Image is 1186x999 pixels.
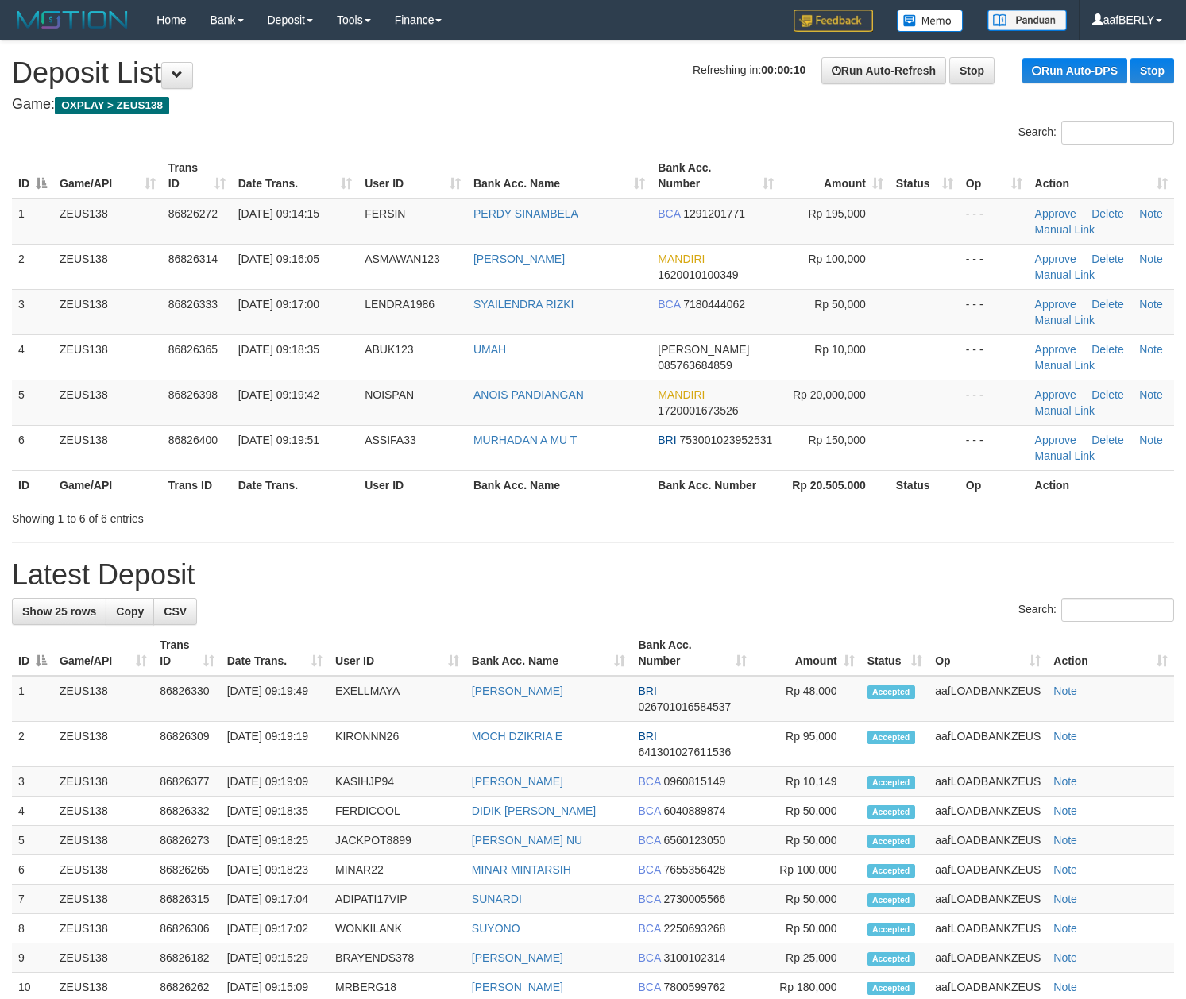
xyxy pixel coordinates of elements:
td: 86826309 [153,722,220,767]
td: 1 [12,199,53,245]
td: 5 [12,380,53,425]
th: Bank Acc. Number [651,470,780,499]
a: Stop [1130,58,1174,83]
td: ZEUS138 [53,767,153,796]
td: Rp 100,000 [753,855,861,885]
td: 86826182 [153,943,220,973]
th: Game/API: activate to sort column ascending [53,153,162,199]
th: Bank Acc. Number: activate to sort column ascending [651,153,780,199]
td: ZEUS138 [53,722,153,767]
span: Copy 6560123050 to clipboard [663,834,725,847]
span: Copy 0960815149 to clipboard [663,775,725,788]
span: ASMAWAN123 [365,253,440,265]
span: Refreshing in: [693,64,805,76]
th: Amount: activate to sort column ascending [780,153,890,199]
a: Approve [1035,388,1076,401]
span: 86826398 [168,388,218,401]
a: Note [1139,434,1163,446]
span: 86826272 [168,207,218,220]
td: aafLOADBANKZEUS [929,855,1047,885]
h4: Game: [12,97,1174,113]
a: Delete [1091,388,1123,401]
span: BCA [638,834,660,847]
span: BCA [638,893,660,905]
td: MINAR22 [329,855,466,885]
th: Date Trans. [232,470,358,499]
span: Accepted [867,864,915,877]
a: [PERSON_NAME] [473,253,565,265]
td: ZEUS138 [53,244,162,289]
td: - - - [960,244,1029,289]
td: 86826377 [153,767,220,796]
a: Stop [949,57,995,84]
a: Note [1139,253,1163,265]
td: 5 [12,826,53,855]
th: Op: activate to sort column ascending [929,631,1047,676]
td: 86826306 [153,914,220,943]
td: ZEUS138 [53,943,153,973]
th: Trans ID: activate to sort column ascending [153,631,220,676]
a: MOCH DZIKRIA E [472,730,562,742]
td: - - - [960,199,1029,245]
td: WONKILANK [329,914,466,943]
a: SUYONO [472,922,520,935]
a: CSV [153,598,197,625]
th: Op: activate to sort column ascending [960,153,1029,199]
span: Accepted [867,685,915,699]
td: ADIPATI17VIP [329,885,466,914]
th: Game/API: activate to sort column ascending [53,631,153,676]
label: Search: [1018,598,1174,622]
td: KASIHJP94 [329,767,466,796]
span: [DATE] 09:19:51 [238,434,319,446]
a: Note [1053,834,1077,847]
img: Feedback.jpg [794,10,873,32]
th: ID: activate to sort column descending [12,631,53,676]
span: Copy [116,605,144,618]
td: ZEUS138 [53,885,153,914]
td: BRAYENDS378 [329,943,466,973]
td: 2 [12,244,53,289]
a: Note [1053,775,1077,788]
span: [DATE] 09:18:35 [238,343,319,356]
span: Copy 1720001673526 to clipboard [658,404,738,417]
span: Rp 20,000,000 [793,388,866,401]
td: aafLOADBANKZEUS [929,885,1047,914]
span: Accepted [867,982,915,995]
td: 2 [12,722,53,767]
a: Note [1053,893,1077,905]
td: 4 [12,334,53,380]
img: MOTION_logo.png [12,8,133,32]
td: 86826315 [153,885,220,914]
span: ABUK123 [365,343,413,356]
span: Copy 6040889874 to clipboard [663,804,725,817]
a: Delete [1091,434,1123,446]
a: Note [1053,804,1077,817]
th: Rp 20.505.000 [780,470,890,499]
th: Bank Acc. Name [467,470,651,499]
td: Rp 95,000 [753,722,861,767]
td: 86826332 [153,796,220,826]
span: Accepted [867,731,915,744]
a: Manual Link [1035,449,1095,462]
input: Search: [1061,598,1174,622]
span: BCA [638,804,660,817]
td: EXELLMAYA [329,676,466,722]
td: aafLOADBANKZEUS [929,826,1047,855]
a: UMAH [473,343,506,356]
td: Rp 50,000 [753,914,861,943]
td: ZEUS138 [53,334,162,380]
span: BCA [658,207,680,220]
span: NOISPAN [365,388,414,401]
span: [DATE] 09:14:15 [238,207,319,220]
a: Manual Link [1035,314,1095,326]
span: Rp 195,000 [808,207,865,220]
span: BCA [638,981,660,993]
td: - - - [960,425,1029,470]
td: KIRONNN26 [329,722,466,767]
th: User ID: activate to sort column ascending [329,631,466,676]
th: Trans ID: activate to sort column ascending [162,153,232,199]
span: Copy 1291201771 to clipboard [683,207,745,220]
td: 7 [12,885,53,914]
td: [DATE] 09:17:02 [221,914,329,943]
span: [PERSON_NAME] [658,343,749,356]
